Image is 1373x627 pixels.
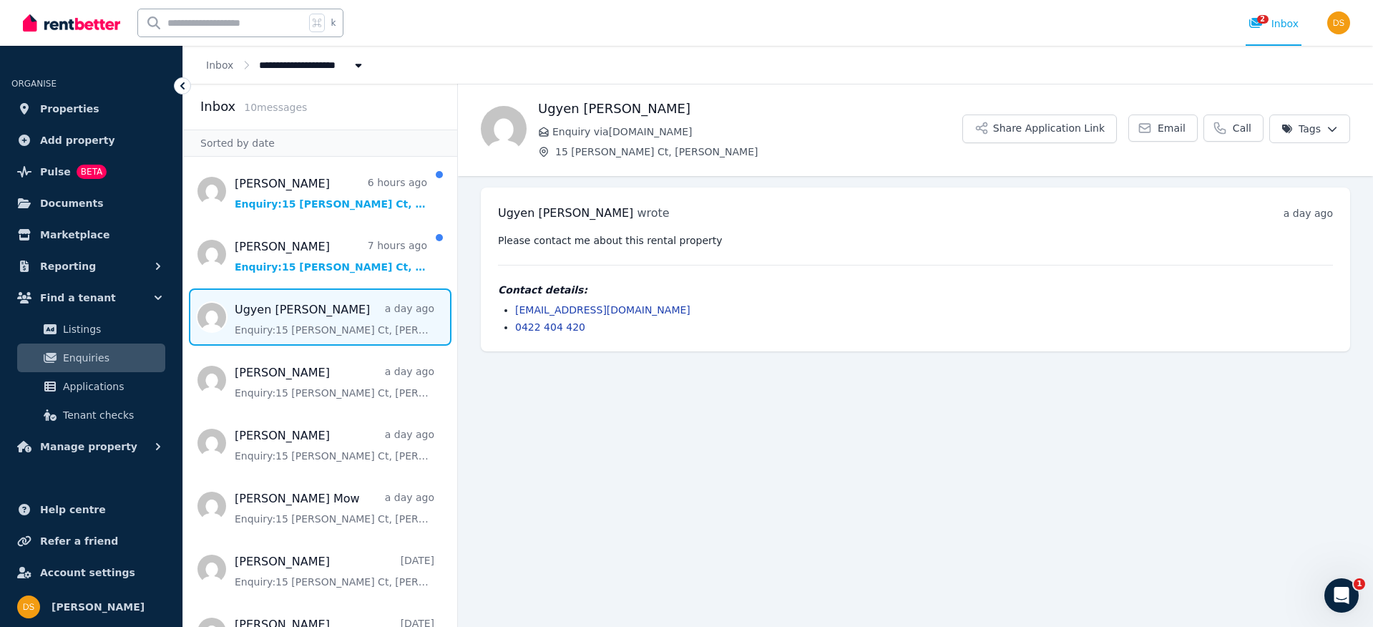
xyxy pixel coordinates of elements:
img: Dan Spasojevic [1327,11,1350,34]
span: 10 message s [244,102,307,113]
a: Help centre [11,495,171,524]
a: Enquiries [17,344,165,372]
span: Call [1233,121,1251,135]
span: 2 [1257,15,1269,24]
a: Tenant checks [17,401,165,429]
span: Account settings [40,564,135,581]
span: Ugyen [PERSON_NAME] [498,206,633,220]
span: Applications [63,378,160,395]
iframe: Intercom live chat [1324,578,1359,613]
nav: Breadcrumb [183,46,389,84]
img: Ugyen Sonam [481,106,527,152]
div: Sorted by date [183,130,457,157]
a: Applications [17,372,165,401]
pre: Please contact me about this rental property [498,233,1333,248]
h2: Inbox [200,97,235,117]
a: Add property [11,126,171,155]
span: Enquiries [63,349,160,366]
button: Tags [1269,115,1350,143]
span: k [331,17,336,29]
span: Marketplace [40,226,109,243]
span: Email [1158,121,1186,135]
a: Refer a friend [11,527,171,555]
a: [PERSON_NAME]a day agoEnquiry:15 [PERSON_NAME] Ct, [PERSON_NAME]. [235,364,434,400]
a: [PERSON_NAME]a day agoEnquiry:15 [PERSON_NAME] Ct, [PERSON_NAME]. [235,427,434,463]
button: Manage property [11,432,171,461]
h1: Ugyen [PERSON_NAME] [538,99,962,119]
button: Find a tenant [11,283,171,312]
a: 0422 404 420 [515,321,585,333]
a: [PERSON_NAME] Mowa day agoEnquiry:15 [PERSON_NAME] Ct, [PERSON_NAME]. [235,490,434,526]
span: Tenant checks [63,407,160,424]
span: Manage property [40,438,137,455]
a: [PERSON_NAME]7 hours agoEnquiry:15 [PERSON_NAME] Ct, [PERSON_NAME]. [235,238,427,274]
time: a day ago [1284,208,1333,219]
span: Refer a friend [40,533,118,550]
span: BETA [77,165,107,179]
span: Listings [63,321,160,338]
span: Enquiry via [DOMAIN_NAME] [552,125,962,139]
span: [PERSON_NAME] [52,598,145,616]
img: Dan Spasojevic [17,596,40,618]
a: Documents [11,189,171,218]
a: [PERSON_NAME]6 hours agoEnquiry:15 [PERSON_NAME] Ct, [PERSON_NAME]. [235,175,427,211]
span: Tags [1281,122,1321,136]
a: Account settings [11,558,171,587]
img: RentBetter [23,12,120,34]
span: wrote [637,206,669,220]
span: Add property [40,132,115,149]
span: ORGANISE [11,79,57,89]
h4: Contact details: [498,283,1333,297]
a: Listings [17,315,165,344]
span: Help centre [40,501,106,518]
a: Ugyen [PERSON_NAME]a day agoEnquiry:15 [PERSON_NAME] Ct, [PERSON_NAME]. [235,301,434,337]
button: Reporting [11,252,171,281]
a: PulseBETA [11,157,171,186]
span: 1 [1354,578,1365,590]
span: Properties [40,100,99,117]
a: Inbox [206,59,233,71]
span: Find a tenant [40,289,116,306]
a: Marketplace [11,220,171,249]
span: Documents [40,195,104,212]
div: Inbox [1249,16,1299,31]
a: Properties [11,94,171,123]
span: Pulse [40,163,71,180]
span: 15 [PERSON_NAME] Ct, [PERSON_NAME] [555,145,962,159]
a: Email [1128,115,1198,142]
a: [EMAIL_ADDRESS][DOMAIN_NAME] [515,304,690,316]
button: Share Application Link [962,115,1117,143]
a: [PERSON_NAME][DATE]Enquiry:15 [PERSON_NAME] Ct, [PERSON_NAME]. [235,553,434,589]
span: Reporting [40,258,96,275]
a: Call [1203,115,1264,142]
